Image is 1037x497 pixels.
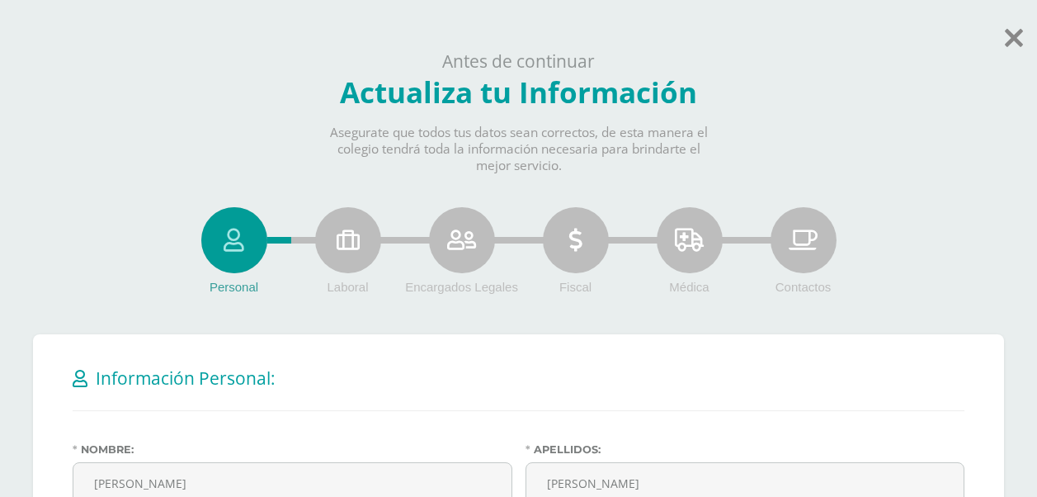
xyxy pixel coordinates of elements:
span: Fiscal [559,280,592,294]
span: Médica [669,280,709,294]
span: Personal [210,280,258,294]
p: Asegurate que todos tus datos sean correctos, de esta manera el colegio tendrá toda la informació... [316,125,722,174]
span: Información Personal: [96,367,276,390]
a: Saltar actualización de datos [1005,15,1023,54]
span: Laboral [327,280,368,294]
label: Apellidos: [526,443,965,456]
span: Encargados Legales [405,280,518,294]
span: Antes de continuar [442,50,595,73]
span: Contactos [775,280,832,294]
label: Nombre: [73,443,512,456]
